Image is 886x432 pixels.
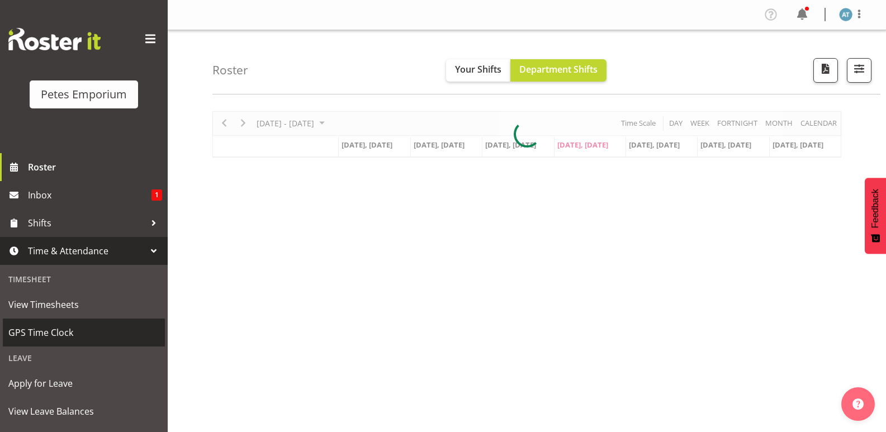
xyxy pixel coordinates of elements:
[28,215,145,231] span: Shifts
[8,375,159,392] span: Apply for Leave
[8,403,159,420] span: View Leave Balances
[839,8,852,21] img: alex-micheal-taniwha5364.jpg
[3,291,165,319] a: View Timesheets
[3,268,165,291] div: Timesheet
[510,59,607,82] button: Department Shifts
[865,178,886,254] button: Feedback - Show survey
[28,243,145,259] span: Time & Attendance
[519,63,598,75] span: Department Shifts
[212,64,248,77] h4: Roster
[446,59,510,82] button: Your Shifts
[28,159,162,175] span: Roster
[3,397,165,425] a: View Leave Balances
[28,187,151,203] span: Inbox
[455,63,501,75] span: Your Shifts
[8,296,159,313] span: View Timesheets
[3,346,165,369] div: Leave
[41,86,127,103] div: Petes Emporium
[3,369,165,397] a: Apply for Leave
[8,324,159,341] span: GPS Time Clock
[870,189,880,228] span: Feedback
[813,58,838,83] button: Download a PDF of the roster according to the set date range.
[8,28,101,50] img: Rosterit website logo
[847,58,871,83] button: Filter Shifts
[852,398,864,410] img: help-xxl-2.png
[3,319,165,346] a: GPS Time Clock
[151,189,162,201] span: 1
